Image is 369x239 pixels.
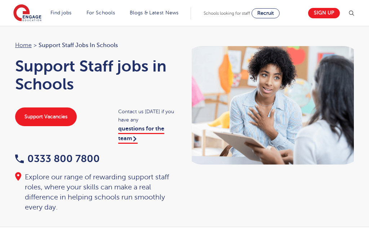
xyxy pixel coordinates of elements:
span: Schools looking for staff [204,11,250,16]
a: Find jobs [50,10,72,15]
a: Home [15,42,32,49]
img: Engage Education [13,4,41,22]
nav: breadcrumb [15,41,177,50]
a: Blogs & Latest News [130,10,179,15]
a: Recruit [252,8,280,18]
a: Sign up [308,8,340,18]
a: questions for the team [118,125,164,143]
span: > [34,42,37,49]
span: Recruit [257,10,274,16]
h1: Support Staff jobs in Schools [15,57,177,93]
div: Explore our range of rewarding support staff roles, where your skills can make a real difference ... [15,172,177,212]
span: Contact us [DATE] if you have any [118,107,177,124]
a: Support Vacancies [15,107,77,126]
a: 0333 800 7800 [15,153,100,164]
a: For Schools [86,10,115,15]
span: Support Staff jobs in Schools [39,41,118,50]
